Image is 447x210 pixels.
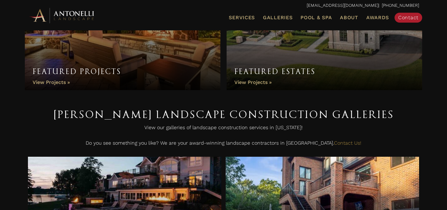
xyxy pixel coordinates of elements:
[263,15,292,20] span: Galleries
[366,15,389,20] span: Awards
[337,14,361,22] a: About
[229,15,255,20] span: Services
[340,15,358,20] span: About
[28,106,419,123] h1: [PERSON_NAME] Landscape Construction Galleries
[28,138,419,151] p: Do you see something you like? We are your award-winning landscape contractors in [GEOGRAPHIC_DATA].
[298,14,334,22] a: Pool & Spa
[300,15,332,20] span: Pool & Spa
[395,13,422,23] a: Contact
[226,14,257,22] a: Services
[28,7,96,24] img: Antonelli Horizontal Logo
[364,14,391,22] a: Awards
[28,2,419,10] p: | [PHONE_NUMBER]
[260,14,295,22] a: Galleries
[334,140,361,146] a: Contact Us!
[28,123,419,135] p: View our galleries of landscape construction services in [US_STATE]!
[307,3,378,8] a: [EMAIL_ADDRESS][DOMAIN_NAME]
[398,15,418,20] span: Contact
